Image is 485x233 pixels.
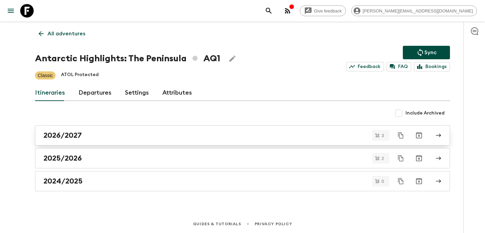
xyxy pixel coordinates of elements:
[395,175,407,187] button: Duplicate
[378,156,388,161] span: 2
[412,174,426,188] button: Archive
[4,4,18,18] button: menu
[47,30,85,38] p: All adventures
[35,27,89,40] a: All adventures
[351,5,477,16] div: [PERSON_NAME][EMAIL_ADDRESS][DOMAIN_NAME]
[300,5,346,16] a: Give feedback
[226,52,239,65] button: Edit Adventure Title
[35,125,450,145] a: 2026/2027
[43,177,83,186] h2: 2024/2025
[125,85,149,101] a: Settings
[162,85,192,101] a: Attributes
[359,8,477,13] span: [PERSON_NAME][EMAIL_ADDRESS][DOMAIN_NAME]
[395,129,407,141] button: Duplicate
[262,4,276,18] button: search adventures
[403,46,450,59] button: Sync adventure departures to the booking engine
[378,133,388,138] span: 3
[387,62,411,71] a: FAQ
[310,8,346,13] span: Give feedback
[35,148,450,168] a: 2025/2026
[255,220,292,228] a: Privacy Policy
[61,71,99,79] p: ATOL Protected
[346,62,384,71] a: Feedback
[35,85,65,101] a: Itineraries
[414,62,450,71] a: Bookings
[193,220,241,228] a: Guides & Tutorials
[43,154,82,163] h2: 2025/2026
[35,171,450,191] a: 2024/2025
[35,52,220,65] h1: Antarctic Highlights: The Peninsula AQ1
[406,110,445,116] span: Include Archived
[395,152,407,164] button: Duplicate
[78,85,111,101] a: Departures
[38,72,53,79] p: Classic
[378,179,388,184] span: 0
[412,129,426,142] button: Archive
[412,152,426,165] button: Archive
[424,48,437,57] p: Sync
[43,131,82,140] h2: 2026/2027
